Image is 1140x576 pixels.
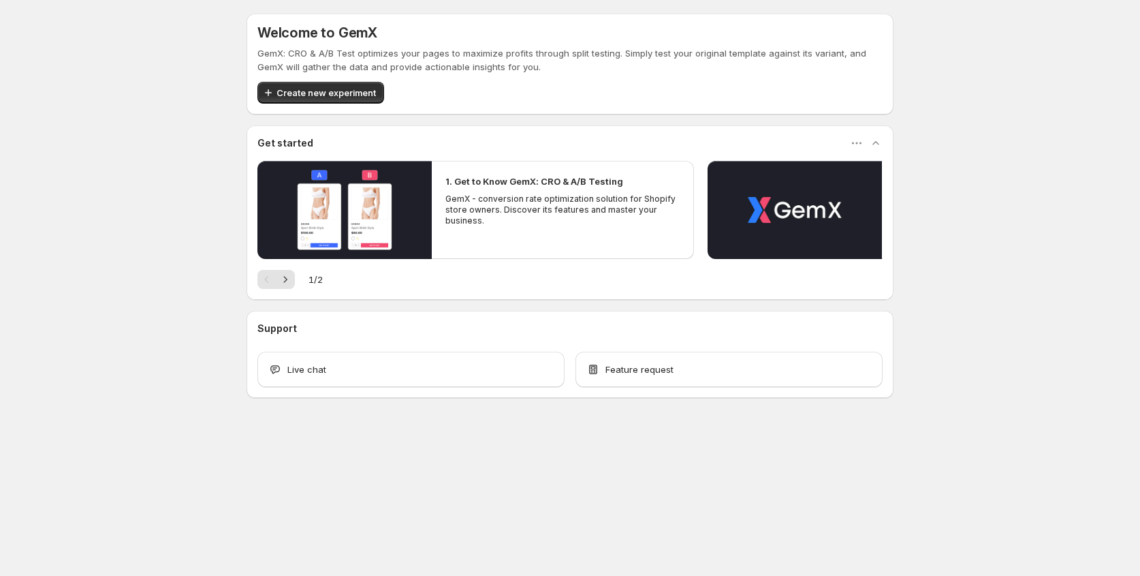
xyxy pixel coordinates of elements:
h3: Get started [257,136,313,150]
nav: Pagination [257,270,295,289]
h5: Welcome to GemX [257,25,377,41]
p: GemX: CRO & A/B Test optimizes your pages to maximize profits through split testing. Simply test ... [257,46,883,74]
button: Play video [257,161,432,259]
button: Next [276,270,295,289]
span: Feature request [605,363,674,376]
button: Play video [708,161,882,259]
p: GemX - conversion rate optimization solution for Shopify store owners. Discover its features and ... [445,194,680,226]
span: 1 / 2 [308,273,323,286]
span: Live chat [287,363,326,376]
span: Create new experiment [276,86,376,100]
h3: Support [257,322,297,335]
h2: 1. Get to Know GemX: CRO & A/B Testing [445,175,623,188]
button: Create new experiment [257,82,384,104]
